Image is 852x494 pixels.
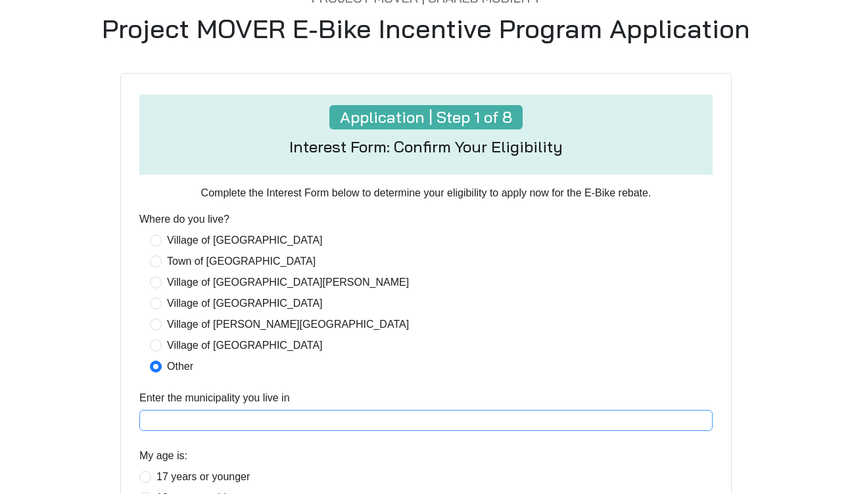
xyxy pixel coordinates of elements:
[162,317,414,332] span: Village of [PERSON_NAME][GEOGRAPHIC_DATA]
[67,12,785,44] h1: Project MOVER E-Bike Incentive Program Application
[139,212,229,227] label: Where do you live?
[139,185,713,201] p: Complete the Interest Form below to determine your eligibility to apply now for the E-Bike rebate.
[162,254,321,269] span: Town of [GEOGRAPHIC_DATA]
[162,296,328,311] span: Village of [GEOGRAPHIC_DATA]
[139,448,187,464] label: My age is:
[162,275,414,290] span: Village of [GEOGRAPHIC_DATA][PERSON_NAME]
[139,410,713,431] input: Enter the municipality you live in
[151,469,255,485] span: 17 years or younger
[162,233,328,248] span: Village of [GEOGRAPHIC_DATA]
[162,359,199,374] span: Other
[162,338,328,353] span: Village of [GEOGRAPHIC_DATA]
[329,105,523,129] h4: Application | Step 1 of 8
[289,137,563,156] h4: Interest Form: Confirm Your Eligibility
[139,390,290,406] label: Enter the municipality you live in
